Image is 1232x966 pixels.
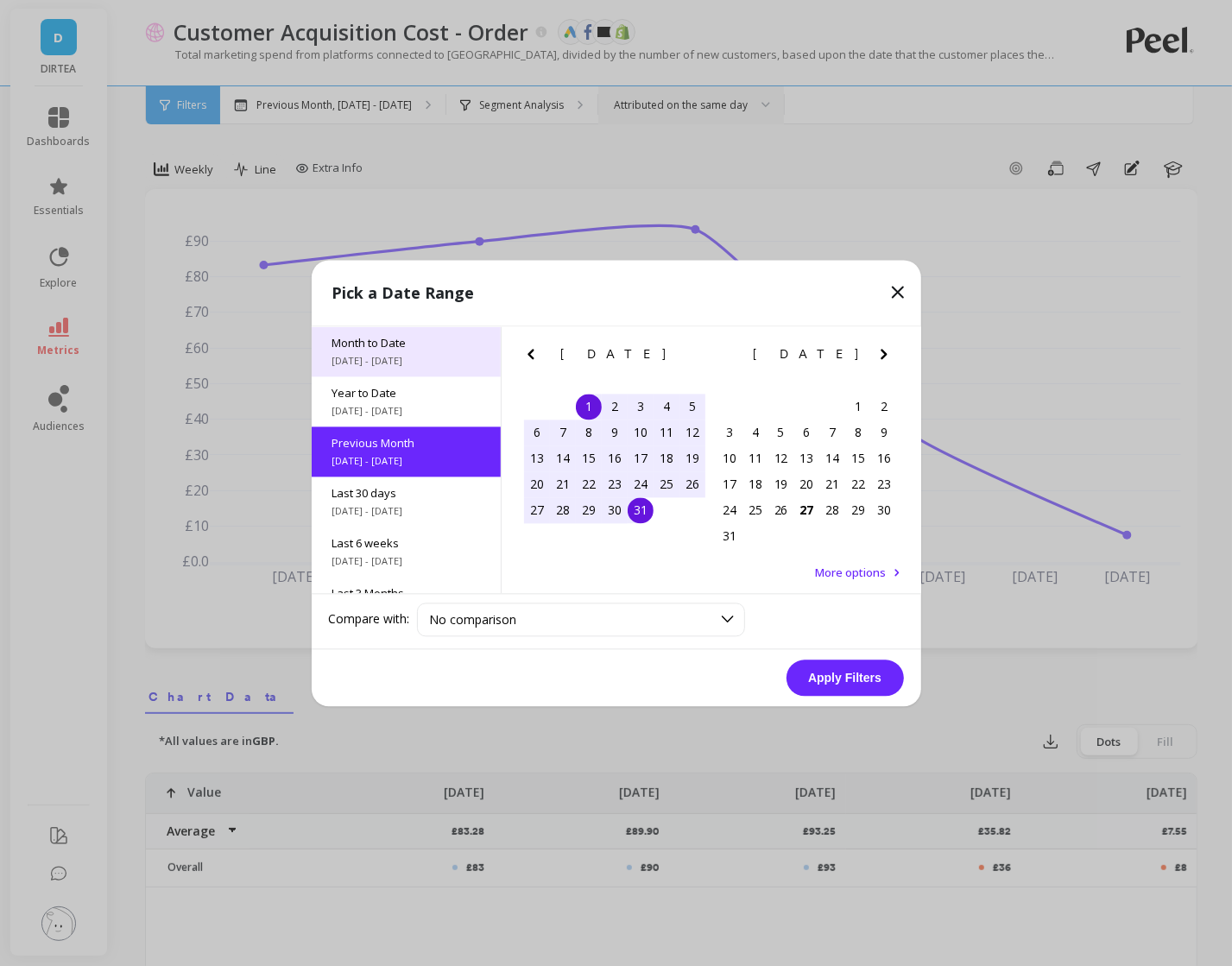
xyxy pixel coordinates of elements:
[820,471,846,497] div: Choose Thursday, August 21st, 2025
[679,394,705,420] div: Choose Saturday, July 5th, 2025
[550,497,576,523] div: Choose Monday, July 28th, 2025
[628,445,654,471] div: Choose Thursday, July 17th, 2025
[332,281,475,305] p: Pick a Date Range
[846,394,872,420] div: Choose Friday, August 1st, 2025
[524,445,550,471] div: Choose Sunday, July 13th, 2025
[332,385,480,401] span: Year to Date
[576,445,602,471] div: Choose Tuesday, July 15th, 2025
[332,485,480,501] span: Last 30 days
[681,344,709,371] button: Next Month
[560,347,668,361] span: [DATE]
[602,497,628,523] div: Choose Wednesday, July 30th, 2025
[654,445,679,471] div: Choose Friday, July 18th, 2025
[846,420,872,445] div: Choose Friday, August 8th, 2025
[742,445,768,471] div: Choose Monday, August 11th, 2025
[816,565,887,580] span: More options
[717,445,742,471] div: Choose Sunday, August 10th, 2025
[872,471,898,497] div: Choose Saturday, August 23rd, 2025
[820,497,846,523] div: Choose Thursday, August 28th, 2025
[332,535,480,551] span: Last 6 weeks
[872,394,898,420] div: Choose Saturday, August 2nd, 2025
[329,611,410,628] label: Compare with:
[820,420,846,445] div: Choose Thursday, August 7th, 2025
[521,344,548,371] button: Previous Month
[679,445,705,471] div: Choose Saturday, July 19th, 2025
[794,497,820,523] div: Choose Wednesday, August 27th, 2025
[332,335,480,350] span: Month to Date
[768,420,794,445] div: Choose Tuesday, August 5th, 2025
[628,471,654,497] div: Choose Thursday, July 24th, 2025
[332,435,480,451] span: Previous Month
[794,471,820,497] div: Choose Wednesday, August 20th, 2025
[524,471,550,497] div: Choose Sunday, July 20th, 2025
[332,504,480,518] span: [DATE] - [DATE]
[768,471,794,497] div: Choose Tuesday, August 19th, 2025
[846,471,872,497] div: Choose Friday, August 22nd, 2025
[576,420,602,445] div: Choose Tuesday, July 8th, 2025
[602,420,628,445] div: Choose Wednesday, July 9th, 2025
[654,471,679,497] div: Choose Friday, July 25th, 2025
[742,420,768,445] div: Choose Monday, August 4th, 2025
[576,471,602,497] div: Choose Tuesday, July 22nd, 2025
[717,471,742,497] div: Choose Sunday, August 17th, 2025
[717,394,898,549] div: month 2025-08
[628,394,654,420] div: Choose Thursday, July 3rd, 2025
[717,523,742,549] div: Choose Sunday, August 31st, 2025
[524,497,550,523] div: Choose Sunday, July 27th, 2025
[332,454,480,468] span: [DATE] - [DATE]
[717,420,742,445] div: Choose Sunday, August 3rd, 2025
[717,497,742,523] div: Choose Sunday, August 24th, 2025
[679,471,705,497] div: Choose Saturday, July 26th, 2025
[602,471,628,497] div: Choose Wednesday, July 23rd, 2025
[742,471,768,497] div: Choose Monday, August 18th, 2025
[654,420,679,445] div: Choose Friday, July 11th, 2025
[794,445,820,471] div: Choose Wednesday, August 13th, 2025
[872,445,898,471] div: Choose Saturday, August 16th, 2025
[332,404,480,418] span: [DATE] - [DATE]
[576,497,602,523] div: Choose Tuesday, July 29th, 2025
[712,344,740,371] button: Previous Month
[524,394,705,523] div: month 2025-07
[742,497,768,523] div: Choose Monday, August 25th, 2025
[628,420,654,445] div: Choose Thursday, July 10th, 2025
[846,445,872,471] div: Choose Friday, August 15th, 2025
[550,420,576,445] div: Choose Monday, July 7th, 2025
[524,420,550,445] div: Choose Sunday, July 6th, 2025
[550,471,576,497] div: Choose Monday, July 21st, 2025
[846,497,872,523] div: Choose Friday, August 29th, 2025
[332,354,480,368] span: [DATE] - [DATE]
[874,344,901,371] button: Next Month
[820,445,846,471] div: Choose Thursday, August 14th, 2025
[787,660,904,696] button: Apply Filters
[768,497,794,523] div: Choose Tuesday, August 26th, 2025
[550,445,576,471] div: Choose Monday, July 14th, 2025
[794,420,820,445] div: Choose Wednesday, August 6th, 2025
[872,420,898,445] div: Choose Saturday, August 9th, 2025
[576,394,602,420] div: Choose Tuesday, July 1st, 2025
[654,394,679,420] div: Choose Friday, July 4th, 2025
[628,497,654,523] div: Choose Thursday, July 31st, 2025
[332,585,480,601] span: Last 3 Months
[768,445,794,471] div: Choose Tuesday, August 12th, 2025
[753,347,861,361] span: [DATE]
[332,554,480,568] span: [DATE] - [DATE]
[872,497,898,523] div: Choose Saturday, August 30th, 2025
[679,420,705,445] div: Choose Saturday, July 12th, 2025
[430,611,517,628] span: No comparison
[602,445,628,471] div: Choose Wednesday, July 16th, 2025
[602,394,628,420] div: Choose Wednesday, July 2nd, 2025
